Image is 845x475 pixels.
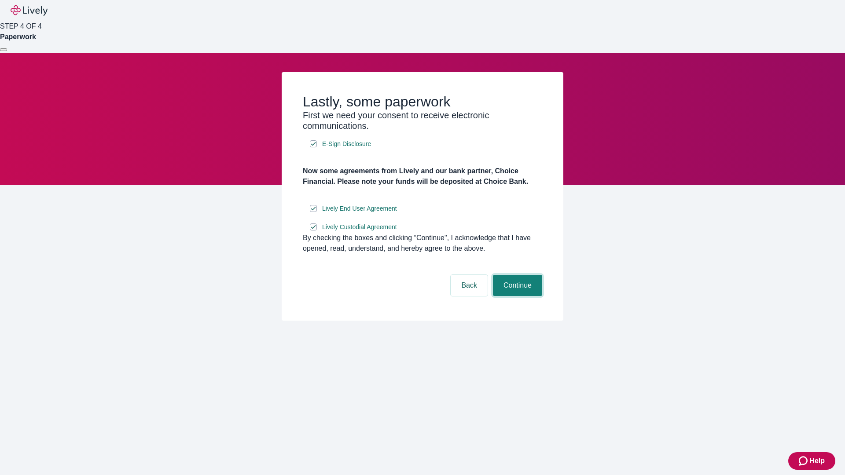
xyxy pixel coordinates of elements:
button: Continue [493,275,542,296]
button: Zendesk support iconHelp [788,452,835,470]
img: Lively [11,5,48,16]
a: e-sign disclosure document [320,203,399,214]
span: Help [809,456,825,466]
span: Lively Custodial Agreement [322,223,397,232]
svg: Zendesk support icon [799,456,809,466]
a: e-sign disclosure document [320,222,399,233]
button: Back [451,275,488,296]
span: Lively End User Agreement [322,204,397,213]
h4: Now some agreements from Lively and our bank partner, Choice Financial. Please note your funds wi... [303,166,542,187]
span: E-Sign Disclosure [322,139,371,149]
h3: First we need your consent to receive electronic communications. [303,110,542,131]
div: By checking the boxes and clicking “Continue", I acknowledge that I have opened, read, understand... [303,233,542,254]
a: e-sign disclosure document [320,139,373,150]
h2: Lastly, some paperwork [303,93,542,110]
